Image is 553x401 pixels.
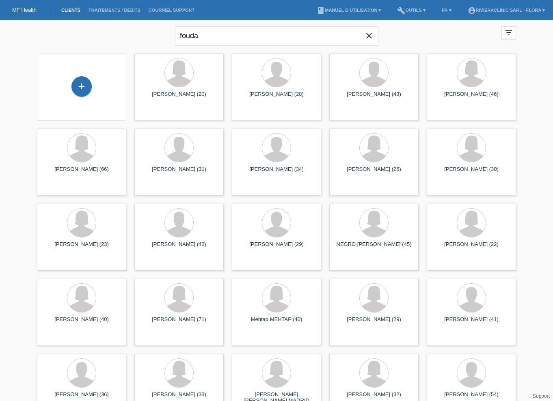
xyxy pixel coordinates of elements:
[336,316,412,329] div: [PERSON_NAME] (29)
[141,91,217,104] div: [PERSON_NAME] (20)
[313,8,385,13] a: bookManuel d’utilisation ▾
[238,316,315,329] div: Mehtap MEHTAP (40)
[145,8,199,13] a: Courriel Support
[433,91,510,104] div: [PERSON_NAME] (46)
[43,316,120,329] div: [PERSON_NAME] (40)
[336,241,412,254] div: NEGRO [PERSON_NAME] (45)
[397,6,405,15] i: build
[72,80,91,93] div: Enregistrer le client
[393,8,429,13] a: buildOutils ▾
[141,316,217,329] div: [PERSON_NAME] (71)
[238,166,315,179] div: [PERSON_NAME] (34)
[12,7,37,13] a: MF Health
[433,316,510,329] div: [PERSON_NAME] (41)
[238,91,315,104] div: [PERSON_NAME] (28)
[364,31,374,41] i: close
[504,28,513,37] i: filter_list
[43,166,120,179] div: [PERSON_NAME] (66)
[433,166,510,179] div: [PERSON_NAME] (30)
[84,8,145,13] a: Traitements / débits
[433,241,510,254] div: [PERSON_NAME] (22)
[57,8,84,13] a: Clients
[43,241,120,254] div: [PERSON_NAME] (23)
[336,166,412,179] div: [PERSON_NAME] (26)
[336,91,412,104] div: [PERSON_NAME] (43)
[464,8,549,13] a: account_circleRIVIERAclinic Sàrl - Flora ▾
[141,166,217,179] div: [PERSON_NAME] (31)
[238,241,315,254] div: [PERSON_NAME] (29)
[468,6,476,15] i: account_circle
[438,8,456,13] a: FR ▾
[533,393,550,399] a: Support
[175,26,378,45] input: Recherche...
[141,241,217,254] div: [PERSON_NAME] (42)
[317,6,325,15] i: book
